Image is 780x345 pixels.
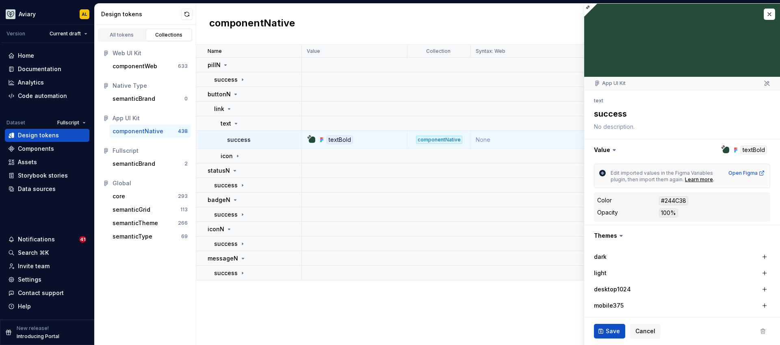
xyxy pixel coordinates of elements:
[5,142,89,155] a: Components
[227,136,251,144] p: success
[307,48,320,54] p: Value
[416,136,462,144] div: componentNative
[109,60,191,73] button: componentWeb633
[5,89,89,102] a: Code automation
[5,129,89,142] a: Design tokens
[109,230,191,243] a: semanticType69
[208,225,224,233] p: iconN
[594,324,625,338] button: Save
[113,95,155,103] div: semanticBrand
[594,269,607,277] label: light
[5,76,89,89] a: Analytics
[18,92,67,100] div: Code automation
[214,181,238,189] p: success
[109,217,191,230] button: semanticTheme266
[46,28,91,39] button: Current draft
[178,63,188,69] div: 633
[18,302,31,310] div: Help
[208,48,222,54] p: Name
[178,220,188,226] div: 266
[214,210,238,219] p: success
[113,192,125,200] div: core
[50,30,81,37] span: Current draft
[594,285,631,293] label: desktop1024
[113,160,155,168] div: semanticBrand
[113,49,188,57] div: Web UI Kit
[597,208,618,217] div: Opacity
[5,63,89,76] a: Documentation
[209,17,295,31] h2: componentNative
[109,203,191,216] button: semanticGrid113
[18,276,41,284] div: Settings
[606,327,620,335] span: Save
[214,76,238,84] p: success
[184,95,188,102] div: 0
[685,176,713,183] a: Learn more
[5,260,89,273] a: Invite team
[113,127,163,135] div: componentNative
[6,9,15,19] img: 256e2c79-9abd-4d59-8978-03feab5a3943.png
[18,235,55,243] div: Notifications
[659,196,688,205] div: #244C38
[149,32,189,38] div: Collections
[184,161,188,167] div: 2
[597,196,612,204] div: Color
[113,114,188,122] div: App UI Kit
[208,167,230,175] p: statusN
[18,289,64,297] div: Contact support
[728,170,765,176] a: Open Figma
[113,232,152,241] div: semanticType
[19,10,36,18] div: Aviary
[181,233,188,240] div: 69
[6,30,25,37] div: Version
[113,219,158,227] div: semanticTheme
[18,171,68,180] div: Storybook stories
[79,236,86,243] span: 41
[17,325,49,332] p: New release!
[18,52,34,60] div: Home
[476,48,505,54] p: Syntax: Web
[5,300,89,313] button: Help
[5,49,89,62] a: Home
[5,273,89,286] a: Settings
[611,170,714,182] span: Edit imported values in the Figma Variables plugin, then import them again.
[221,119,231,128] p: text
[101,10,181,18] div: Design tokens
[18,65,61,73] div: Documentation
[178,193,188,200] div: 293
[5,156,89,169] a: Assets
[113,62,157,70] div: componentWeb
[635,327,655,335] span: Cancel
[713,176,714,182] span: .
[109,190,191,203] button: core293
[426,48,451,54] p: Collection
[57,119,79,126] span: Fullscript
[5,286,89,299] button: Contact support
[18,185,56,193] div: Data sources
[5,169,89,182] a: Storybook stories
[113,147,188,155] div: Fullscript
[659,208,678,217] div: 100%
[2,5,93,23] button: AviaryAL
[113,179,188,187] div: Global
[5,246,89,259] button: Search ⌘K
[109,92,191,105] button: semanticBrand0
[180,206,188,213] div: 113
[18,145,54,153] div: Components
[6,119,25,126] div: Dataset
[594,98,603,104] li: text
[109,157,191,170] button: semanticBrand2
[214,105,224,113] p: link
[113,82,188,90] div: Native Type
[18,158,37,166] div: Assets
[630,324,661,338] button: Cancel
[208,196,230,204] p: badgeN
[18,262,50,270] div: Invite team
[327,135,353,144] div: textBold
